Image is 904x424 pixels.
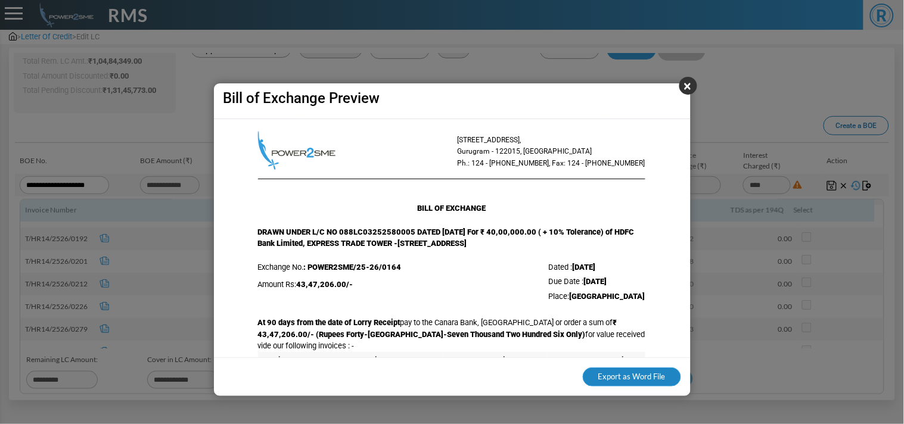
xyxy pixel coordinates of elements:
span: ₹ 43,47,206.00/- (Rupees Forty-[GEOGRAPHIC_DATA]-Seven Thousand Two Hundred Six Only) [258,318,617,339]
button: × [679,77,697,95]
span: [DATE] [573,263,596,272]
button: Export as Word File [583,367,681,386]
th: Invoice Date [258,352,355,368]
img: Logo [258,131,335,170]
th: Invoice No. [355,352,443,368]
h4: Bill of Exchange Preview [223,90,452,107]
span: 43,47,206.00/- [297,280,353,289]
span: [GEOGRAPHIC_DATA] [570,292,645,301]
center: BILL OF EXCHANGE [258,202,645,214]
span: : POWER2SME/25-26/0164 [304,263,402,272]
td: Dated : [549,261,645,276]
td: pay to the Canara Bank, [GEOGRAPHIC_DATA] or order a sum of for value received vide our following... [258,317,645,352]
td: Place: [549,291,645,303]
th: Invoice Amount [443,352,548,368]
td: Exchange No. [258,261,402,279]
td: Due Date : [549,276,645,291]
span: At 90 days from the date of Lorry Receipt [258,318,400,327]
td: DRAWN UNDER L/C NO 088LC03252580005 DATED [DATE] For ₹ 40,00,000.00 ( + 10% Tolerance) of HDFC Ba... [258,202,645,261]
span: [DATE] [584,277,607,286]
th: Cover in LC [548,352,645,368]
td: Amount Rs: [258,279,402,297]
td: [STREET_ADDRESS], Gurugram - 122015, [GEOGRAPHIC_DATA] Ph.: 124 - [PHONE_NUMBER], Fax: 124 - [PHO... [458,132,645,170]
